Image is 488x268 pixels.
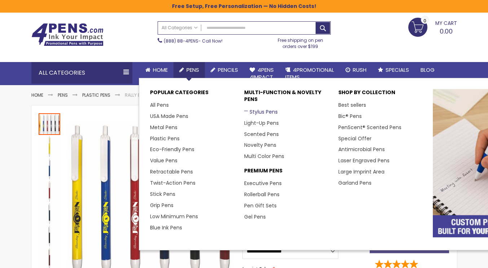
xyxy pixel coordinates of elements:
p: Premium Pens [244,167,331,178]
span: Pencils [218,66,238,74]
span: 4Pens 4impact [250,66,274,81]
span: 4PROMOTIONAL ITEMS [285,66,334,81]
a: Novelty Pens [244,141,276,149]
span: All Categories [162,25,198,31]
a: 4Pens4impact [244,62,280,85]
a: PenScent® Scented Pens [338,124,401,131]
a: Pens [173,62,205,78]
span: Rush [353,66,366,74]
a: Antimicrobial Pens [338,146,385,153]
a: Best sellers [338,101,366,109]
a: Plastic Pens [82,92,110,98]
a: Stick Pens [150,190,175,198]
a: Light-Up Pens [244,119,279,127]
span: Blog [421,66,435,74]
img: 4Pens Custom Pens and Promotional Products [31,23,104,46]
p: Multi-Function & Novelty Pens [244,89,331,106]
a: Home [31,92,43,98]
a: Executive Pens [244,180,282,187]
a: Value Pens [150,157,177,164]
a: Rollerball Pens [244,191,280,198]
div: Rally Ballpoint Retractable Stick Pen - Solid Colors [39,180,61,202]
a: Twist-Action Pens [150,179,195,186]
img: Rally Ballpoint Retractable Stick Pen - Solid Colors [39,136,60,157]
p: Shop By Collection [338,89,425,100]
li: Rally Ballpoint Retractable Stick Pen - Solid Colors [125,92,247,98]
div: Rally Ballpoint Retractable Stick Pen - Solid Colors [39,113,61,135]
div: Free shipping on pen orders over $199 [270,35,331,49]
a: 0.00 0 [408,18,457,36]
div: Rally Ballpoint Retractable Stick Pen - Solid Colors [39,135,61,157]
div: Rally Ballpoint Retractable Stick Pen - Solid Colors [39,202,61,224]
a: Special Offer [338,135,372,142]
a: Eco-Friendly Pens [150,146,194,153]
a: Large Imprint Area [338,168,384,175]
a: Multi Color Pens [244,153,284,160]
a: Scented Pens [244,131,279,138]
a: Garland Pens [338,179,372,186]
div: All Categories [31,62,132,84]
p: Popular Categories [150,89,237,100]
a: Rush [340,62,372,78]
a: Home [140,62,173,78]
a: All Pens [150,101,169,109]
a: All Categories [158,22,201,34]
img: Rally Ballpoint Retractable Stick Pen - Solid Colors [39,180,60,202]
a: Low Minimum Pens [150,213,198,220]
a: Blog [415,62,440,78]
a: Grip Pens [150,202,173,209]
a: Pen Gift Sets [244,202,277,209]
div: Rally Ballpoint Retractable Stick Pen - Solid Colors [39,224,61,247]
img: Rally Ballpoint Retractable Stick Pen - Solid Colors [39,158,60,180]
span: 0 [423,17,426,24]
div: Rally Ballpoint Retractable Stick Pen - Solid Colors [39,157,61,180]
a: Metal Pens [150,124,177,131]
span: Home [153,66,168,74]
span: 0.00 [440,27,453,36]
a: (888) 88-4PENS [164,38,198,44]
a: USA Made Pens [150,113,188,120]
a: Retractable Pens [150,168,193,175]
a: Plastic Pens [150,135,180,142]
img: Rally Ballpoint Retractable Stick Pen - Solid Colors [39,203,60,224]
a: Pens [58,92,68,98]
a: Gel Pens [244,213,266,220]
span: Specials [386,66,409,74]
a: Pencils [205,62,244,78]
a: Blue Ink Pens [150,224,182,231]
span: - Call Now! [164,38,223,44]
a: Stylus Pens [244,108,278,115]
a: Specials [372,62,415,78]
a: 4PROMOTIONALITEMS [280,62,340,85]
a: Laser Engraved Pens [338,157,390,164]
img: Rally Ballpoint Retractable Stick Pen - Solid Colors [39,225,60,247]
a: Bic® Pens [338,113,362,120]
span: Pens [186,66,199,74]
